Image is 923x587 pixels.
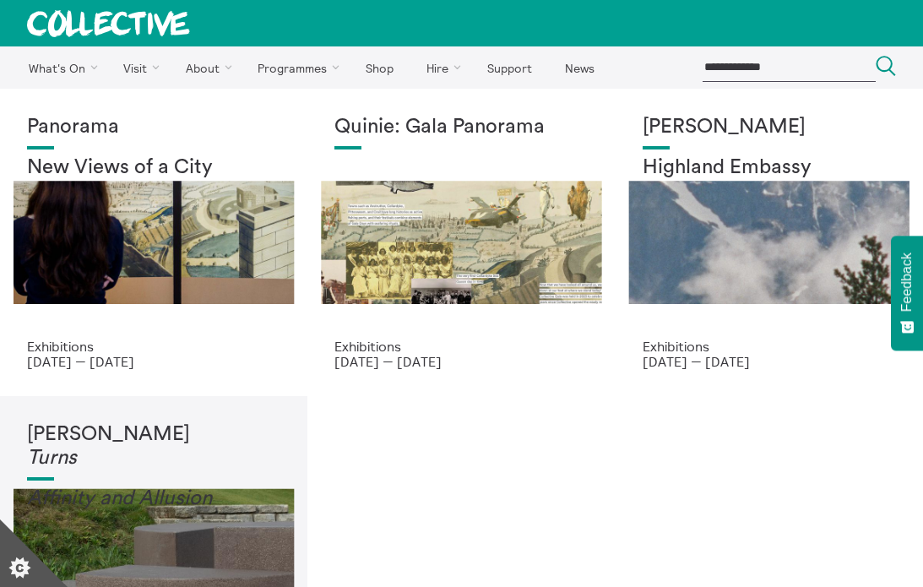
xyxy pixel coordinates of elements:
[27,423,280,470] h1: [PERSON_NAME]
[334,354,588,369] p: [DATE] — [DATE]
[27,116,280,139] h1: Panorama
[643,116,896,139] h1: [PERSON_NAME]
[891,236,923,351] button: Feedback - Show survey
[27,488,189,508] em: Affinity and Allusi
[27,339,280,354] p: Exhibitions
[643,339,896,354] p: Exhibitions
[643,354,896,369] p: [DATE] — [DATE]
[899,253,915,312] span: Feedback
[27,156,280,180] h2: New Views of a City
[27,354,280,369] p: [DATE] — [DATE]
[171,46,240,89] a: About
[643,156,896,180] h2: Highland Embassy
[334,116,588,139] h1: Quinie: Gala Panorama
[14,46,106,89] a: What's On
[412,46,470,89] a: Hire
[350,46,408,89] a: Shop
[334,339,588,354] p: Exhibitions
[472,46,546,89] a: Support
[616,89,923,396] a: Solar wheels 17 [PERSON_NAME] Highland Embassy Exhibitions [DATE] — [DATE]
[189,488,212,508] em: on
[550,46,609,89] a: News
[307,89,615,396] a: Josie Vallely Quinie: Gala Panorama Exhibitions [DATE] — [DATE]
[243,46,348,89] a: Programmes
[27,448,77,468] em: Turns
[109,46,168,89] a: Visit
